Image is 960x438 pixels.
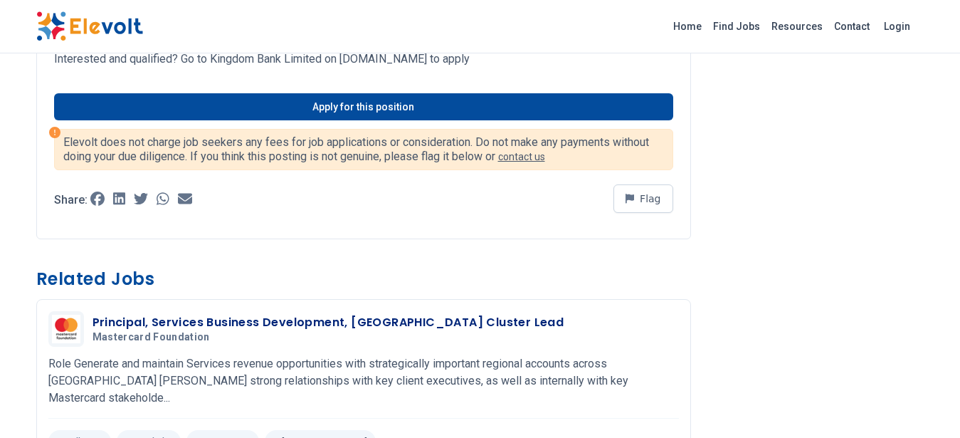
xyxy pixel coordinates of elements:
h3: Related Jobs [36,268,691,291]
a: Apply for this position [54,93,673,120]
a: Find Jobs [707,15,766,38]
a: Login [875,12,919,41]
h3: Principal, Services Business Development, [GEOGRAPHIC_DATA] Cluster Lead [93,314,564,331]
img: Elevolt [36,11,143,41]
p: Role Generate and maintain Services revenue opportunities with strategically important regional a... [48,355,679,407]
img: Mastercard Foundation [52,315,80,343]
a: Contact [828,15,875,38]
p: Interested and qualified? Go to Kingdom Bank Limited on [DOMAIN_NAME] to apply [54,51,673,68]
a: Resources [766,15,828,38]
span: Mastercard Foundation [93,331,210,344]
p: Elevolt does not charge job seekers any fees for job applications or consideration. Do not make a... [63,135,664,164]
a: Home [668,15,707,38]
p: Share: [54,194,88,206]
a: contact us [498,151,545,162]
button: Flag [613,184,673,213]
